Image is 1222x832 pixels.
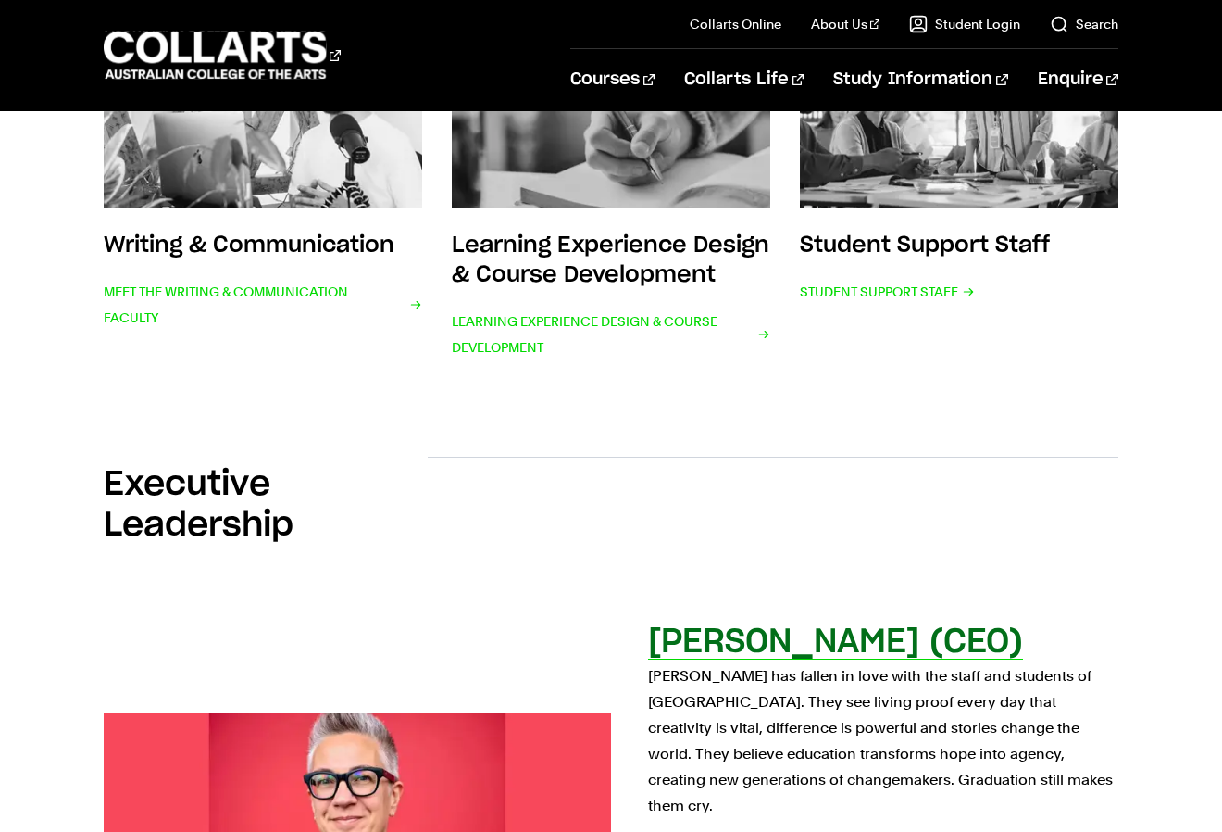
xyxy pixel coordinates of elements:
a: Writing & Communication Meet the Writing & Communication Faculty [104,43,422,360]
h2: [PERSON_NAME] (CEO) [648,625,1023,659]
a: Enquire [1038,49,1118,110]
span: Learning Experience Design & Course Development [452,309,770,360]
a: Search [1050,15,1118,33]
a: About Us [811,15,879,33]
a: Student Support Staff Student Support Staff [800,43,1118,360]
h3: Student Support Staff [800,234,1050,257]
div: Go to homepage [104,29,341,82]
a: Study Information [833,49,1007,110]
span: Meet the Writing & Communication Faculty [104,279,422,331]
a: Learning Experience Design & Course Development Learning Experience Design & Course Development [452,43,770,360]
a: Collarts Life [684,49,804,110]
a: Courses [570,49,655,110]
h2: Executive Leadership [104,464,428,546]
h3: Learning Experience Design & Course Development [452,234,769,286]
h3: Writing & Communication [104,234,394,257]
a: Collarts Online [690,15,781,33]
span: Student Support Staff [800,279,975,305]
a: Student Login [909,15,1020,33]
